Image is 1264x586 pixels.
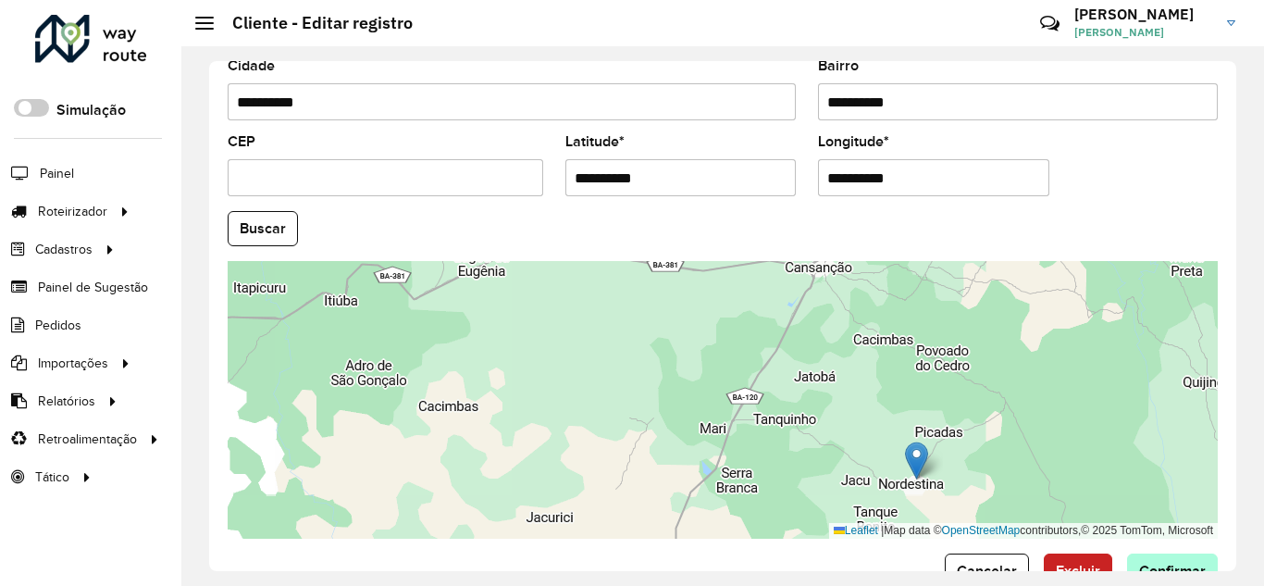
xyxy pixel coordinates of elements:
[228,211,298,246] button: Buscar
[1030,4,1070,44] a: Contato Rápido
[38,392,95,411] span: Relatórios
[881,524,884,537] span: |
[1074,24,1213,41] span: [PERSON_NAME]
[35,316,81,335] span: Pedidos
[56,99,126,121] label: Simulação
[38,430,137,449] span: Retroalimentação
[38,202,107,221] span: Roteirizador
[35,240,93,259] span: Cadastros
[957,563,1017,579] span: Cancelar
[818,55,859,77] label: Bairro
[1074,6,1213,23] h3: [PERSON_NAME]
[38,354,108,373] span: Importações
[1056,563,1100,579] span: Excluir
[1139,563,1206,579] span: Confirmar
[942,524,1021,537] a: OpenStreetMap
[38,278,148,297] span: Painel de Sugestão
[228,131,255,153] label: CEP
[40,164,74,183] span: Painel
[818,131,889,153] label: Longitude
[565,131,625,153] label: Latitude
[829,523,1218,539] div: Map data © contributors,© 2025 TomTom, Microsoft
[905,442,928,480] img: Marker
[214,13,413,33] h2: Cliente - Editar registro
[228,55,275,77] label: Cidade
[35,468,69,487] span: Tático
[834,524,878,537] a: Leaflet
